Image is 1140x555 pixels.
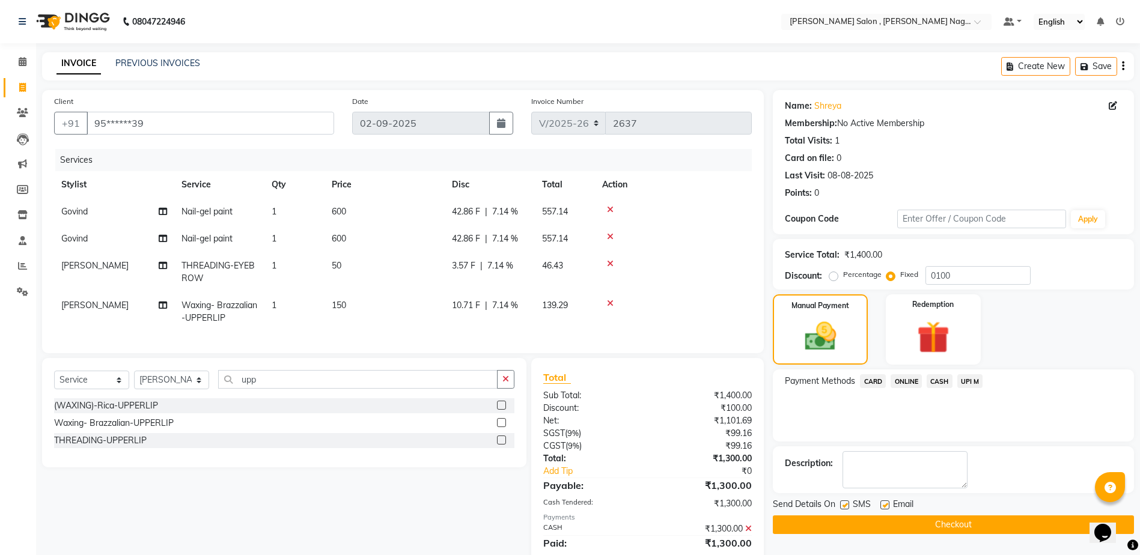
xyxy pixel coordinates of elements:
[785,270,822,282] div: Discount:
[844,249,882,261] div: ₹1,400.00
[543,440,565,451] span: CGST
[1071,210,1105,228] button: Apply
[272,206,276,217] span: 1
[785,249,840,261] div: Service Total:
[648,452,761,465] div: ₹1,300.00
[272,233,276,244] span: 1
[828,169,873,182] div: 08-08-2025
[785,117,837,130] div: Membership:
[542,300,568,311] span: 139.29
[332,233,346,244] span: 600
[835,135,840,147] div: 1
[452,299,480,312] span: 10.71 F
[452,259,475,272] span: 3.57 F
[543,428,565,438] span: SGST
[485,205,487,218] span: |
[480,259,483,272] span: |
[61,260,129,271] span: [PERSON_NAME]
[54,434,147,447] div: THREADING-UPPERLIP
[492,299,518,312] span: 7.14 %
[54,399,158,412] div: (WAXING)-Rica-UPPERLIP
[181,300,257,323] span: Waxing- Brazzalian-UPPERLIP
[54,171,174,198] th: Stylist
[837,152,841,165] div: 0
[54,112,88,135] button: +91
[900,269,918,280] label: Fixed
[445,171,535,198] th: Disc
[814,100,841,112] a: Shreya
[332,260,341,271] span: 50
[272,300,276,311] span: 1
[648,402,761,414] div: ₹100.00
[54,417,174,429] div: Waxing- Brazzalian-UPPERLIP
[534,440,648,452] div: ( )
[595,171,752,198] th: Action
[61,233,88,244] span: Govind
[31,5,113,38] img: logo
[492,205,518,218] span: 7.14 %
[666,465,761,478] div: ₹0
[543,512,752,523] div: Payments
[891,374,922,388] span: ONLINE
[648,414,761,427] div: ₹1,101.69
[785,375,855,387] span: Payment Methods
[907,317,960,357] img: _gift.svg
[61,206,88,217] span: Govind
[785,135,832,147] div: Total Visits:
[785,152,834,165] div: Card on file:
[853,498,871,513] span: SMS
[648,427,761,440] div: ₹99.16
[912,299,954,310] label: Redemption
[492,232,518,245] span: 7.14 %
[773,498,835,513] span: Send Details On
[534,414,648,427] div: Net:
[648,497,761,510] div: ₹1,300.00
[56,53,101,74] a: INVOICE
[1001,57,1070,76] button: Create New
[542,233,568,244] span: 557.14
[181,260,255,284] span: THREADING-EYEBROW
[534,427,648,440] div: ( )
[218,370,498,389] input: Search or Scan
[785,457,833,470] div: Description:
[325,171,445,198] th: Price
[648,440,761,452] div: ₹99.16
[534,402,648,414] div: Discount:
[542,260,563,271] span: 46.43
[795,318,846,354] img: _cash.svg
[567,428,579,438] span: 9%
[785,100,812,112] div: Name:
[272,260,276,271] span: 1
[352,96,368,107] label: Date
[648,478,761,493] div: ₹1,300.00
[814,187,819,199] div: 0
[485,232,487,245] span: |
[87,112,334,135] input: Search by Name/Mobile/Email/Code
[332,206,346,217] span: 600
[534,465,666,478] a: Add Tip
[181,206,233,217] span: Nail-gel paint
[860,374,886,388] span: CARD
[534,497,648,510] div: Cash Tendered:
[487,259,513,272] span: 7.14 %
[543,371,571,384] span: Total
[785,117,1122,130] div: No Active Membership
[485,299,487,312] span: |
[534,478,648,493] div: Payable:
[648,536,761,550] div: ₹1,300.00
[1090,507,1128,543] iframe: chat widget
[568,441,579,450] span: 9%
[181,233,233,244] span: Nail-gel paint
[648,523,761,535] div: ₹1,300.00
[55,149,761,171] div: Services
[452,205,480,218] span: 42.86 F
[785,213,897,225] div: Coupon Code
[893,498,913,513] span: Email
[54,96,73,107] label: Client
[132,5,185,38] b: 08047224946
[927,374,953,388] span: CASH
[115,58,200,68] a: PREVIOUS INVOICES
[843,269,882,280] label: Percentage
[773,515,1134,534] button: Checkout
[957,374,983,388] span: UPI M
